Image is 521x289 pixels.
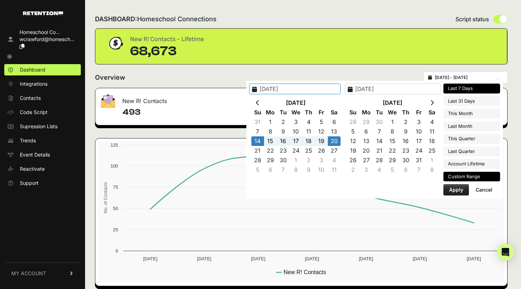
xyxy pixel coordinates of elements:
[95,14,217,24] h2: DASHBOARD:
[251,146,264,155] td: 21
[443,134,500,144] li: This Quarter
[23,11,63,15] img: Retention.com
[399,108,412,117] th: Th
[20,109,47,116] span: Code Script
[284,269,326,275] text: New R! Contacts
[386,146,399,155] td: 22
[290,146,302,155] td: 24
[277,155,290,165] td: 30
[20,123,57,130] span: Supression Lists
[399,117,412,127] td: 2
[412,155,425,165] td: 31
[347,127,360,136] td: 5
[251,165,264,175] td: 5
[302,155,315,165] td: 2
[315,108,328,117] th: Fr
[328,117,341,127] td: 6
[305,256,319,261] text: [DATE]
[143,256,157,261] text: [DATE]
[107,34,124,52] img: dollar-coin-05c43ed7efb7bc0c12610022525b4bbbb207c7efeef5aecc26f025e68dcafac9.png
[425,146,438,155] td: 25
[264,146,277,155] td: 22
[373,155,386,165] td: 28
[386,127,399,136] td: 8
[130,34,204,44] div: New R! Contacts - Lifetime
[264,136,277,146] td: 15
[264,117,277,127] td: 1
[315,136,328,146] td: 19
[412,146,425,155] td: 24
[122,107,295,118] h4: 493
[347,108,360,117] th: Su
[359,256,373,261] text: [DATE]
[113,206,118,211] text: 50
[315,165,328,175] td: 10
[373,108,386,117] th: Tu
[197,256,211,261] text: [DATE]
[328,136,341,146] td: 20
[360,117,373,127] td: 29
[302,146,315,155] td: 25
[399,165,412,175] td: 6
[20,80,47,87] span: Integrations
[251,117,264,127] td: 31
[443,147,500,157] li: Last Quarter
[4,177,81,189] a: Support
[111,163,118,169] text: 100
[328,146,341,155] td: 27
[20,66,45,73] span: Dashboard
[425,165,438,175] td: 8
[4,135,81,146] a: Trends
[20,180,39,187] span: Support
[302,108,315,117] th: Th
[290,136,302,146] td: 17
[425,136,438,146] td: 18
[412,127,425,136] td: 10
[386,108,399,117] th: We
[412,117,425,127] td: 3
[264,127,277,136] td: 8
[443,109,500,119] li: This Month
[373,136,386,146] td: 14
[425,127,438,136] td: 11
[277,146,290,155] td: 23
[20,137,36,144] span: Trends
[360,108,373,117] th: Mo
[290,127,302,136] td: 10
[347,146,360,155] td: 19
[290,117,302,127] td: 3
[4,78,81,90] a: Integrations
[130,44,204,58] div: 68,673
[443,84,500,93] li: Last 7 Days
[373,127,386,136] td: 7
[315,155,328,165] td: 3
[455,15,489,23] span: Script status
[373,146,386,155] td: 21
[386,155,399,165] td: 29
[328,127,341,136] td: 13
[290,165,302,175] td: 8
[264,155,277,165] td: 29
[264,165,277,175] td: 6
[373,117,386,127] td: 30
[328,108,341,117] th: Sa
[328,165,341,175] td: 11
[264,98,328,108] th: [DATE]
[347,117,360,127] td: 28
[251,136,264,146] td: 14
[101,94,115,108] img: fa-envelope-19ae18322b30453b285274b1b8af3d052b27d846a4fbe8435d1a52b978f639a2.png
[302,127,315,136] td: 11
[360,98,426,108] th: [DATE]
[347,136,360,146] td: 12
[328,155,341,165] td: 4
[360,136,373,146] td: 13
[373,165,386,175] td: 4
[386,136,399,146] td: 15
[347,165,360,175] td: 2
[443,172,500,182] li: Custom Range
[251,108,264,117] th: Su
[4,92,81,104] a: Contacts
[290,155,302,165] td: 1
[399,146,412,155] td: 23
[277,136,290,146] td: 16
